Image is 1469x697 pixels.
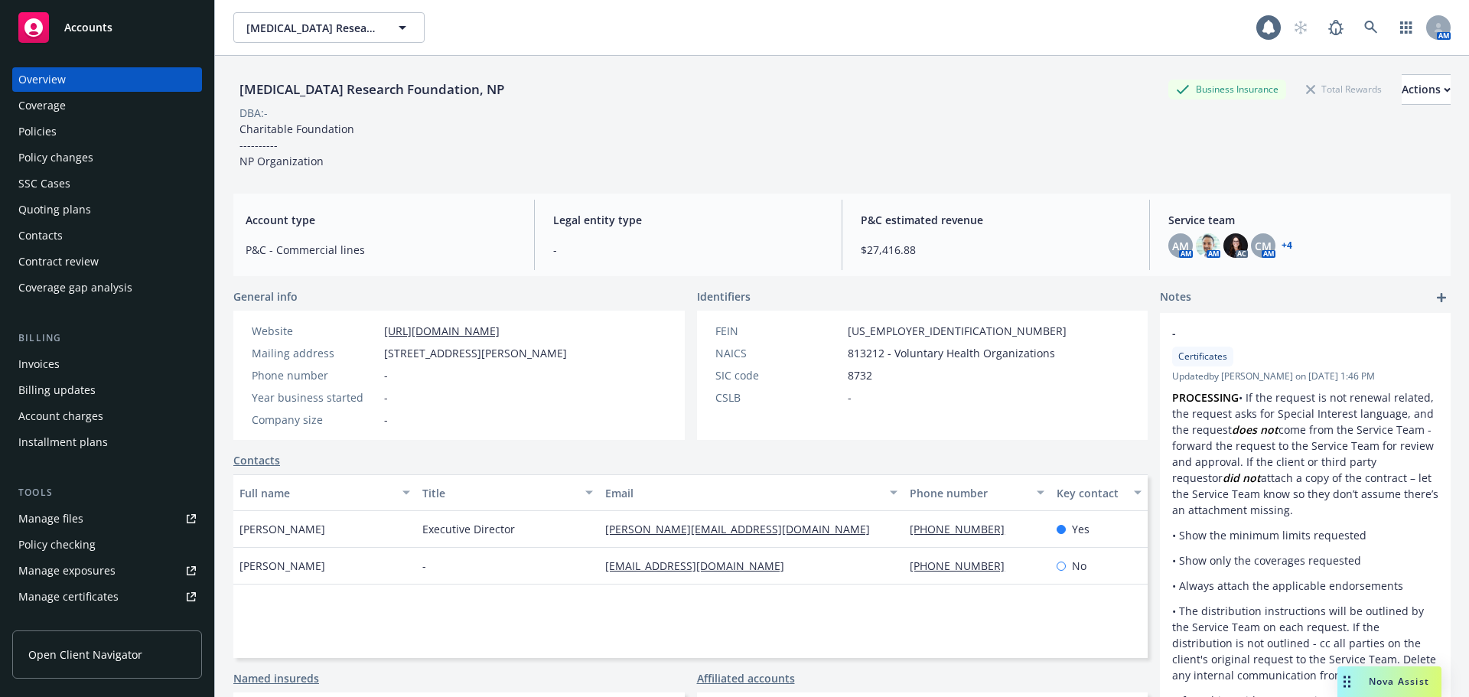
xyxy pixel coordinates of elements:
[18,119,57,144] div: Policies
[1168,80,1286,99] div: Business Insurance
[239,122,354,168] span: Charitable Foundation ---------- NP Organization
[1172,552,1438,568] p: • Show only the coverages requested
[12,67,202,92] a: Overview
[1285,12,1316,43] a: Start snowing
[861,242,1131,258] span: $27,416.88
[605,522,882,536] a: [PERSON_NAME][EMAIL_ADDRESS][DOMAIN_NAME]
[605,485,881,501] div: Email
[28,647,142,663] span: Open Client Navigator
[18,223,63,248] div: Contacts
[12,485,202,500] div: Tools
[252,323,378,339] div: Website
[1321,12,1351,43] a: Report a Bug
[1402,74,1451,105] button: Actions
[64,21,112,34] span: Accounts
[848,367,872,383] span: 8732
[605,559,796,573] a: [EMAIL_ADDRESS][DOMAIN_NAME]
[12,145,202,170] a: Policy changes
[12,93,202,118] a: Coverage
[12,585,202,609] a: Manage certificates
[12,506,202,531] a: Manage files
[1172,578,1438,594] p: • Always attach the applicable endorsements
[1072,521,1090,537] span: Yes
[246,242,516,258] span: P&C - Commercial lines
[848,389,852,405] span: -
[233,670,319,686] a: Named insureds
[239,105,268,121] div: DBA: -
[1196,233,1220,258] img: photo
[18,67,66,92] div: Overview
[12,611,202,635] a: Manage claims
[384,412,388,428] span: -
[12,223,202,248] a: Contacts
[715,323,842,339] div: FEIN
[18,611,96,635] div: Manage claims
[12,249,202,274] a: Contract review
[12,559,202,583] a: Manage exposures
[715,367,842,383] div: SIC code
[1172,603,1438,683] p: • The distribution instructions will be outlined by the Service Team on each request. If the dist...
[599,474,904,511] button: Email
[12,430,202,454] a: Installment plans
[1337,666,1357,697] div: Drag to move
[252,345,378,361] div: Mailing address
[12,275,202,300] a: Coverage gap analysis
[553,212,823,228] span: Legal entity type
[1160,288,1191,307] span: Notes
[233,452,280,468] a: Contacts
[422,485,576,501] div: Title
[1172,238,1189,254] span: AM
[239,558,325,574] span: [PERSON_NAME]
[18,559,116,583] div: Manage exposures
[1223,233,1248,258] img: photo
[233,474,416,511] button: Full name
[848,345,1055,361] span: 813212 - Voluntary Health Organizations
[715,345,842,361] div: NAICS
[12,119,202,144] a: Policies
[1057,485,1125,501] div: Key contact
[233,288,298,305] span: General info
[715,389,842,405] div: CSLB
[697,288,751,305] span: Identifiers
[12,404,202,428] a: Account charges
[233,12,425,43] button: [MEDICAL_DATA] Research Foundation, NP
[910,559,1017,573] a: [PHONE_NUMBER]
[252,412,378,428] div: Company size
[1356,12,1386,43] a: Search
[1178,350,1227,363] span: Certificates
[18,275,132,300] div: Coverage gap analysis
[1172,325,1399,341] span: -
[12,197,202,222] a: Quoting plans
[1402,75,1451,104] div: Actions
[1168,212,1438,228] span: Service team
[246,212,516,228] span: Account type
[1172,370,1438,383] span: Updated by [PERSON_NAME] on [DATE] 1:46 PM
[12,533,202,557] a: Policy checking
[18,404,103,428] div: Account charges
[12,378,202,402] a: Billing updates
[246,20,379,36] span: [MEDICAL_DATA] Research Foundation, NP
[1072,558,1086,574] span: No
[1432,288,1451,307] a: add
[1391,12,1422,43] a: Switch app
[422,521,515,537] span: Executive Director
[910,522,1017,536] a: [PHONE_NUMBER]
[1172,390,1239,405] strong: PROCESSING
[18,145,93,170] div: Policy changes
[1232,422,1278,437] em: does not
[18,430,108,454] div: Installment plans
[12,171,202,196] a: SSC Cases
[18,197,91,222] div: Quoting plans
[697,670,795,686] a: Affiliated accounts
[233,80,510,99] div: [MEDICAL_DATA] Research Foundation, NP
[12,331,202,346] div: Billing
[422,558,426,574] span: -
[252,389,378,405] div: Year business started
[910,485,1027,501] div: Phone number
[252,367,378,383] div: Phone number
[861,212,1131,228] span: P&C estimated revenue
[18,585,119,609] div: Manage certificates
[416,474,599,511] button: Title
[12,352,202,376] a: Invoices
